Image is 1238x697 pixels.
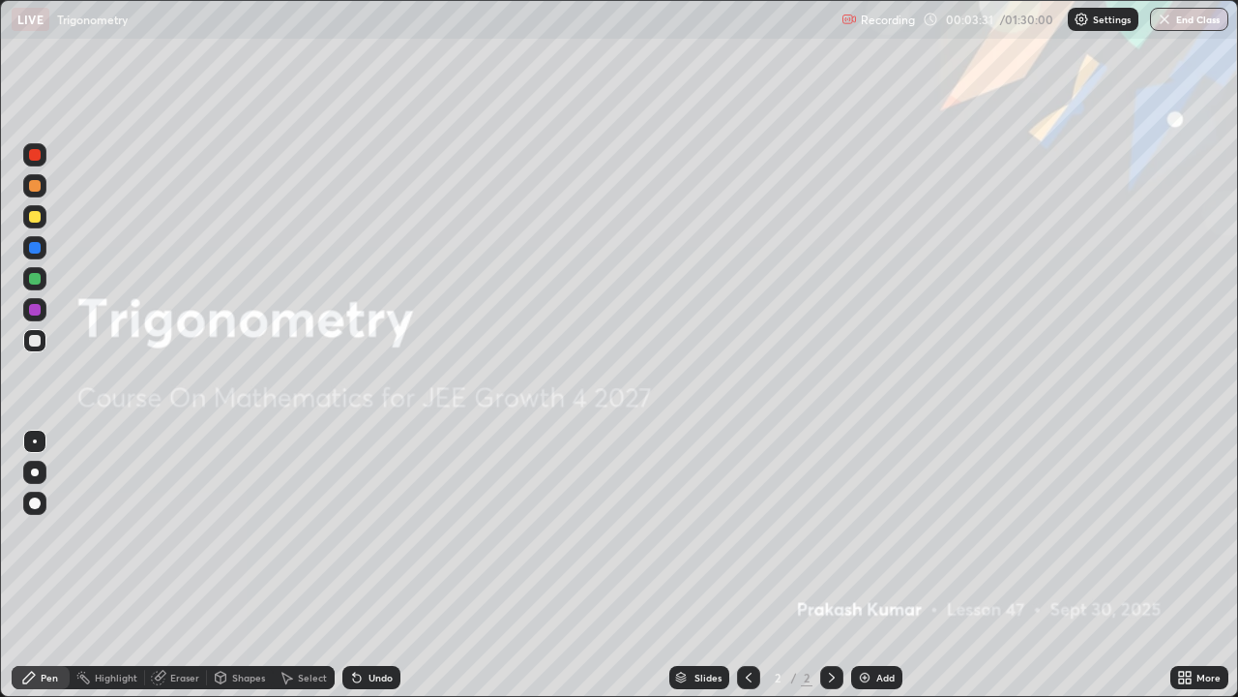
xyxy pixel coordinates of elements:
img: add-slide-button [857,670,872,685]
p: Trigonometry [57,12,128,27]
div: Eraser [170,673,199,682]
div: 2 [768,672,787,683]
p: Recording [861,13,915,27]
div: 2 [801,669,812,686]
div: More [1196,673,1221,682]
div: Pen [41,673,58,682]
p: LIVE [17,12,44,27]
button: End Class [1150,8,1228,31]
img: end-class-cross [1157,12,1172,27]
p: Settings [1093,15,1131,24]
div: / [791,672,797,683]
div: Slides [694,673,722,682]
img: class-settings-icons [1074,12,1089,27]
div: Undo [368,673,393,682]
div: Highlight [95,673,137,682]
div: Add [876,673,895,682]
div: Shapes [232,673,265,682]
div: Select [298,673,327,682]
img: recording.375f2c34.svg [841,12,857,27]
